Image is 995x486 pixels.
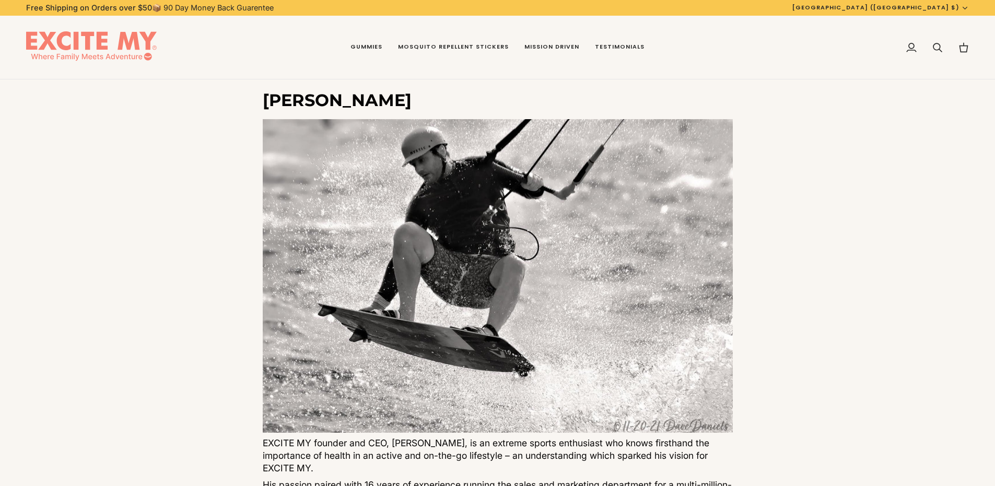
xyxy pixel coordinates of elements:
span: Testimonials [595,43,645,51]
a: Mission Driven [517,16,587,79]
a: Gummies [343,16,390,79]
img: EXCITE MY® [26,31,157,64]
p: 📦 90 Day Money Back Guarentee [26,2,274,14]
span: Mosquito Repellent Stickers [398,43,509,51]
span: Gummies [350,43,382,51]
strong: Free Shipping on Orders over $50 [26,3,152,12]
a: Testimonials [587,16,652,79]
h2: [PERSON_NAME] [263,90,733,111]
button: [GEOGRAPHIC_DATA] ([GEOGRAPHIC_DATA] $) [785,3,977,12]
a: Mosquito Repellent Stickers [390,16,517,79]
p: EXCITE MY founder and CEO, [PERSON_NAME], is an extreme sports enthusiast who knows firsthand the... [263,437,733,475]
span: Mission Driven [524,43,579,51]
